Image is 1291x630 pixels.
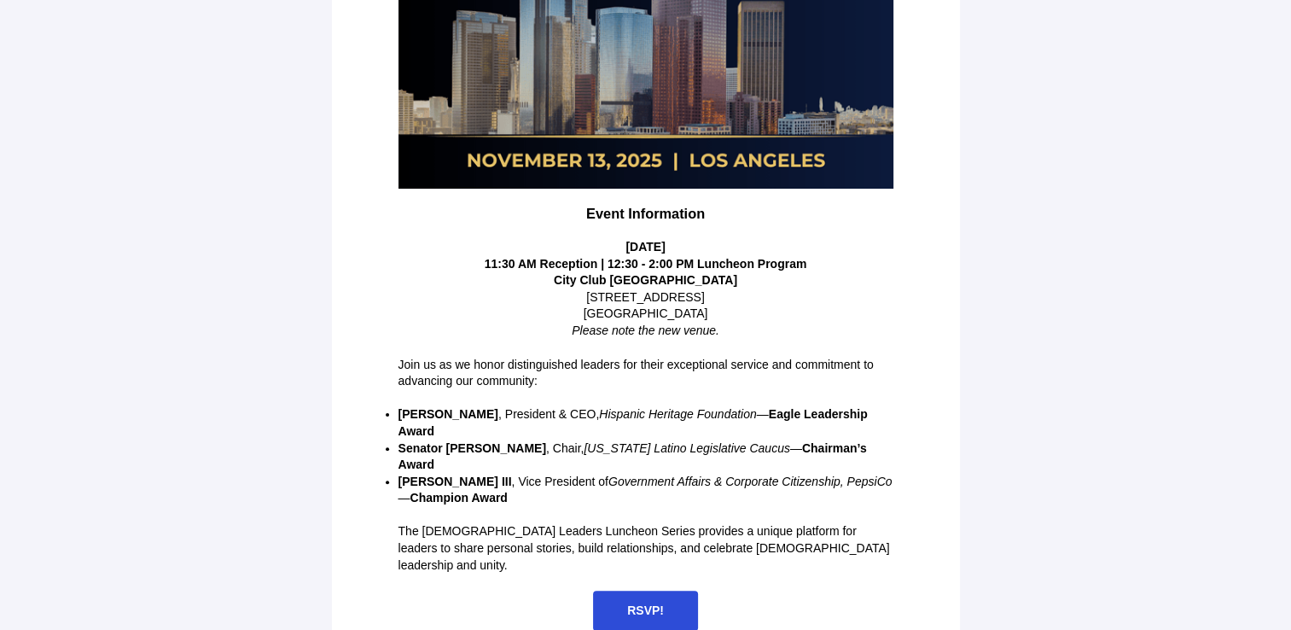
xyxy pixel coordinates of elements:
[599,407,756,421] em: Hispanic Heritage Foundation
[398,440,893,474] p: , Chair, —
[398,357,893,390] p: Join us as we honor distinguished leaders for their exceptional service and commitment to advanci...
[398,523,893,574] p: The [DEMOGRAPHIC_DATA] Leaders Luncheon Series provides a unique platform for leaders to share pe...
[398,474,893,507] p: , Vice President of —
[586,206,705,221] strong: Event Information
[410,491,508,505] strong: Champion Award
[608,475,893,488] em: Government Affairs & Corporate Citizenship, PepsiCo
[572,324,719,337] em: Please note the new venue.
[398,441,867,472] strong: Chairman’s Award
[554,273,737,287] strong: City Club [GEOGRAPHIC_DATA]
[627,604,664,617] span: RSVP!
[398,406,893,440] p: , President & CEO, —
[398,475,512,488] strong: [PERSON_NAME] III
[485,257,807,271] strong: 11:30 AM Reception | 12:30 - 2:00 PM Luncheon Program
[398,407,868,438] strong: Eagle Leadership Award
[398,407,498,421] strong: [PERSON_NAME]
[398,441,546,455] strong: Senator [PERSON_NAME]
[625,240,665,254] strong: [DATE]
[584,441,790,455] em: [US_STATE] Latino Legislative Caucus
[398,272,893,339] p: [STREET_ADDRESS] [GEOGRAPHIC_DATA]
